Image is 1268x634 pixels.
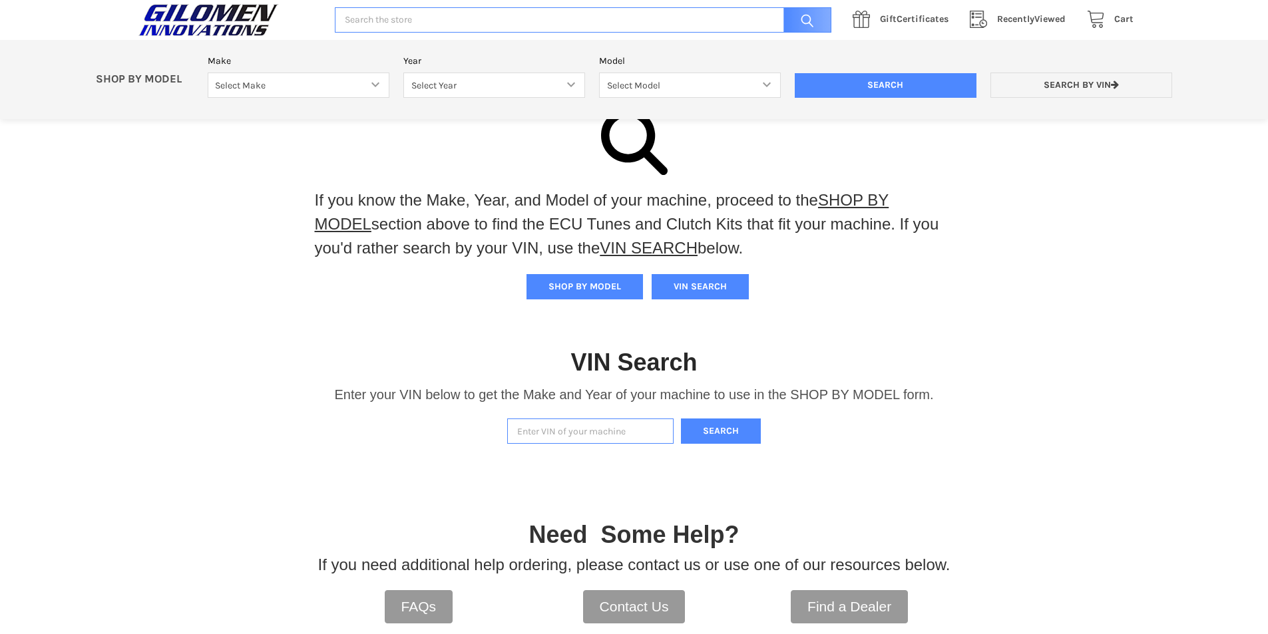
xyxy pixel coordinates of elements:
label: Make [208,54,389,68]
a: Find a Dealer [791,590,908,623]
input: Search [795,73,976,98]
a: GILOMEN INNOVATIONS [135,3,321,37]
input: Search the store [335,7,831,33]
a: RecentlyViewed [962,11,1080,28]
a: VIN SEARCH [600,239,698,257]
a: GiftCertificates [845,11,962,28]
label: Year [403,54,585,68]
a: Search by VIN [990,73,1172,98]
h1: VIN Search [570,347,697,377]
label: Model [599,54,781,68]
span: Viewed [997,13,1066,25]
a: Contact Us [583,590,686,623]
span: Cart [1114,13,1134,25]
a: SHOP BY MODEL [315,191,889,233]
p: Need Some Help? [528,517,739,553]
span: Recently [997,13,1034,25]
span: Gift [880,13,897,25]
span: Certificates [880,13,949,25]
img: GILOMEN INNOVATIONS [135,3,282,37]
p: If you know the Make, Year, and Model of your machine, proceed to the section above to find the E... [315,188,954,260]
p: If you need additional help ordering, please contact us or use one of our resources below. [318,553,951,577]
button: VIN SEARCH [652,274,749,299]
a: FAQs [385,590,453,623]
p: Enter your VIN below to get the Make and Year of your machine to use in the SHOP BY MODEL form. [334,385,933,404]
input: Search [777,7,831,33]
input: Enter VIN of your machine [507,418,674,444]
a: Cart [1080,11,1134,28]
button: Search [681,418,761,444]
button: SHOP BY MODEL [527,274,643,299]
p: SHOP BY MODEL [89,73,201,86]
